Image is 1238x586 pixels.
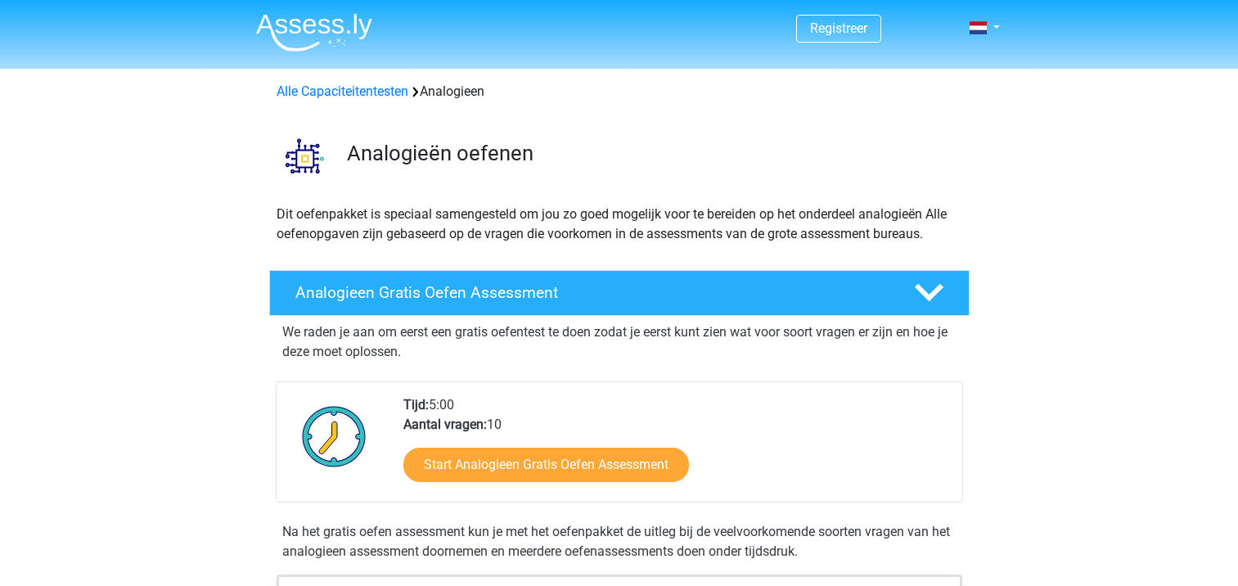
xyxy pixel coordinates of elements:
[276,522,963,561] div: Na het gratis oefen assessment kun je met het oefenpakket de uitleg bij de veelvoorkomende soorte...
[270,121,340,191] img: analogieen
[810,20,867,36] a: Registreer
[293,395,376,477] img: Klok
[391,395,961,502] div: 5:00 10
[270,82,969,101] div: Analogieen
[277,205,962,244] p: Dit oefenpakket is speciaal samengesteld om jou zo goed mogelijk voor te bereiden op het onderdee...
[282,322,957,362] p: We raden je aan om eerst een gratis oefentest te doen zodat je eerst kunt zien wat voor soort vra...
[347,141,957,166] h3: Analogieën oefenen
[403,417,487,432] b: Aantal vragen:
[295,283,888,302] h4: Analogieen Gratis Oefen Assessment
[256,13,372,52] img: Assessly
[403,397,429,412] b: Tijd:
[263,270,976,316] a: Analogieen Gratis Oefen Assessment
[403,448,689,482] a: Start Analogieen Gratis Oefen Assessment
[277,83,408,99] a: Alle Capaciteitentesten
